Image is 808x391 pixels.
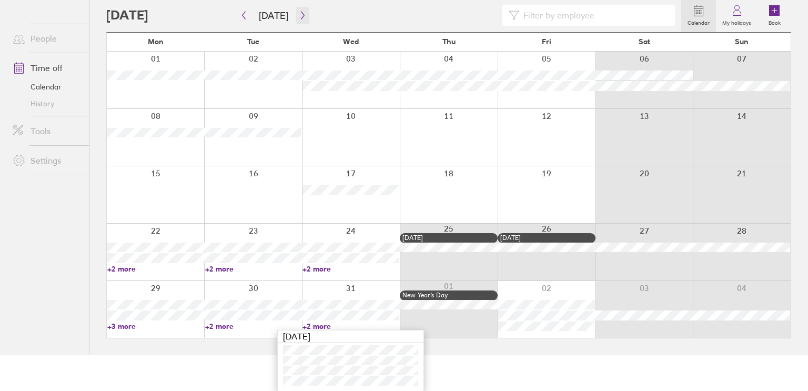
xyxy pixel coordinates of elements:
span: Sat [639,37,650,46]
span: Tue [247,37,259,46]
span: Mon [148,37,164,46]
a: Settings [4,150,89,171]
a: Calendar [4,78,89,95]
div: New Year’s Day [402,292,495,299]
a: +2 more [302,264,399,274]
a: +2 more [205,264,302,274]
div: [DATE] [500,234,593,242]
a: +2 more [205,322,302,331]
span: Wed [343,37,359,46]
a: People [4,28,89,49]
span: Thu [442,37,456,46]
a: +3 more [107,322,204,331]
label: Book [762,17,787,26]
div: [DATE] [278,330,423,343]
input: Filter by employee [519,5,669,25]
a: History [4,95,89,112]
a: +2 more [302,322,399,331]
a: Tools [4,121,89,142]
button: [DATE] [250,7,297,24]
label: My holidays [716,17,757,26]
div: [DATE] [402,234,495,242]
a: Time off [4,57,89,78]
span: Sun [735,37,749,46]
a: +2 more [107,264,204,274]
span: Fri [542,37,551,46]
label: Calendar [681,17,716,26]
